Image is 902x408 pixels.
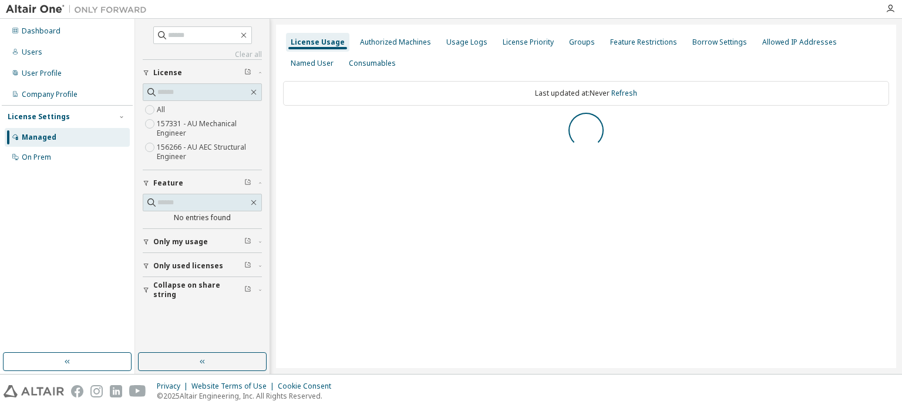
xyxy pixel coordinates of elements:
div: Consumables [349,59,396,68]
span: Clear filter [244,237,251,247]
div: Dashboard [22,26,60,36]
span: License [153,68,182,77]
div: Borrow Settings [692,38,747,47]
div: Users [22,48,42,57]
div: Company Profile [22,90,78,99]
div: License Usage [291,38,345,47]
div: Allowed IP Addresses [762,38,837,47]
div: Privacy [157,382,191,391]
div: Website Terms of Use [191,382,278,391]
div: Authorized Machines [360,38,431,47]
div: No entries found [143,213,262,222]
button: Collapse on share string [143,277,262,303]
div: License Priority [503,38,554,47]
div: User Profile [22,69,62,78]
span: Collapse on share string [153,281,244,299]
p: © 2025 Altair Engineering, Inc. All Rights Reserved. [157,391,338,401]
a: Clear all [143,50,262,59]
div: Named User [291,59,334,68]
img: instagram.svg [90,385,103,397]
button: License [143,60,262,86]
div: Usage Logs [446,38,487,47]
span: Clear filter [244,261,251,271]
a: Refresh [611,88,637,98]
div: Managed [22,133,56,142]
label: 157331 - AU Mechanical Engineer [157,117,262,140]
span: Feature [153,178,183,188]
span: Clear filter [244,178,251,188]
span: Clear filter [244,285,251,295]
img: Altair One [6,4,153,15]
span: Clear filter [244,68,251,77]
div: License Settings [8,112,70,122]
button: Only my usage [143,229,262,255]
div: Last updated at: Never [283,81,889,106]
label: 156266 - AU AEC Structural Engineer [157,140,262,164]
img: youtube.svg [129,385,146,397]
img: facebook.svg [71,385,83,397]
div: Feature Restrictions [610,38,677,47]
button: Only used licenses [143,253,262,279]
img: altair_logo.svg [4,385,64,397]
div: Groups [569,38,595,47]
div: On Prem [22,153,51,162]
button: Feature [143,170,262,196]
span: Only used licenses [153,261,223,271]
span: Only my usage [153,237,208,247]
label: All [157,103,167,117]
div: Cookie Consent [278,382,338,391]
img: linkedin.svg [110,385,122,397]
